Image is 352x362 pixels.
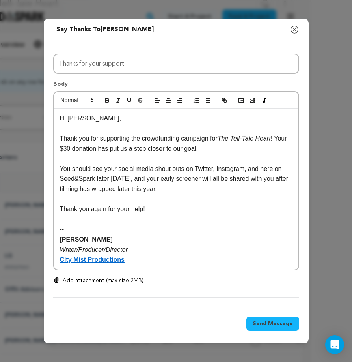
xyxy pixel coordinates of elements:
[53,80,299,91] p: Body
[246,317,299,331] button: Send Message
[60,204,292,214] p: Thank you again for your help!
[60,256,125,263] a: City Mist Productions
[56,25,154,34] div: Say thanks to
[63,277,143,285] p: Add attachment (max size 2MB)
[60,224,292,234] p: --
[218,135,271,142] em: The Tell-Tale Heart
[101,26,154,33] span: [PERSON_NAME]
[60,164,292,194] p: You should see your social media shout outs on Twitter, Instagram, and here on Seed&Spark later [...
[60,133,292,154] p: Thank you for supporting the crowdfunding campaign for ! Your $30 donation has put us a step clos...
[60,246,128,253] em: Writer/Producer/Director
[325,335,344,354] div: Open Intercom Messenger
[60,236,113,243] strong: [PERSON_NAME]
[253,320,293,328] span: Send Message
[53,54,299,74] input: Subject
[60,113,292,124] p: Hi [PERSON_NAME],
